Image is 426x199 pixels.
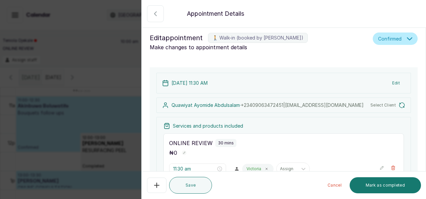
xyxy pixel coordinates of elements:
p: ONLINE REVIEW [169,139,213,147]
p: Victoria [246,166,261,172]
p: [DATE] 11:30 AM [171,80,208,86]
p: Quawiyat Ayomide Abdulsalam · [171,102,364,109]
button: Mark as completed [350,177,421,193]
p: Services and products included [173,123,243,129]
button: Edit [387,77,405,89]
label: 🚶 Walk-in (booked by [PERSON_NAME]) [208,33,308,43]
button: Confirmed [373,32,418,45]
p: Make changes to appointment details [150,43,370,51]
span: 0 [174,149,177,156]
button: Cancel [322,177,347,193]
p: 30 mins [218,140,234,146]
span: Confirmed [378,35,402,42]
p: ₦ [169,149,177,157]
input: Select time [173,165,216,173]
span: Edit appointment [150,32,203,43]
button: Select Client [370,102,405,109]
span: +234 09063472451 | [EMAIL_ADDRESS][DOMAIN_NAME] [241,102,364,108]
p: Appointment Details [187,9,244,18]
button: Save [169,177,212,194]
span: Select Client [370,103,396,108]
